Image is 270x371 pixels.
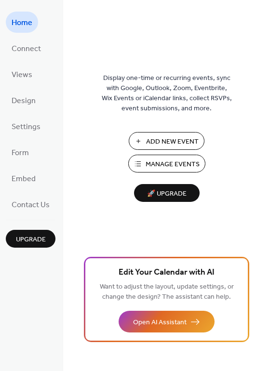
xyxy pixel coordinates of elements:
button: Add New Event [129,132,204,150]
button: Open AI Assistant [119,311,215,332]
a: Design [6,90,41,111]
a: Connect [6,38,47,59]
span: Add New Event [146,137,199,147]
span: Home [12,15,32,31]
span: Views [12,67,32,83]
a: Embed [6,168,41,189]
a: Views [6,64,38,85]
a: Contact Us [6,194,55,215]
span: Manage Events [146,159,200,170]
span: Upgrade [16,235,46,245]
span: Contact Us [12,198,50,213]
button: Upgrade [6,230,55,248]
span: Embed [12,172,36,187]
span: Want to adjust the layout, update settings, or change the design? The assistant can help. [100,280,234,304]
span: Form [12,146,29,161]
span: Display one-time or recurring events, sync with Google, Outlook, Zoom, Eventbrite, Wix Events or ... [102,73,232,114]
a: Form [6,142,35,163]
span: Settings [12,119,40,135]
a: Home [6,12,38,33]
span: Design [12,93,36,109]
span: 🚀 Upgrade [140,187,194,200]
button: Manage Events [128,155,205,172]
a: Settings [6,116,46,137]
span: Connect [12,41,41,57]
span: Edit Your Calendar with AI [119,266,215,279]
button: 🚀 Upgrade [134,184,200,202]
span: Open AI Assistant [133,318,187,328]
